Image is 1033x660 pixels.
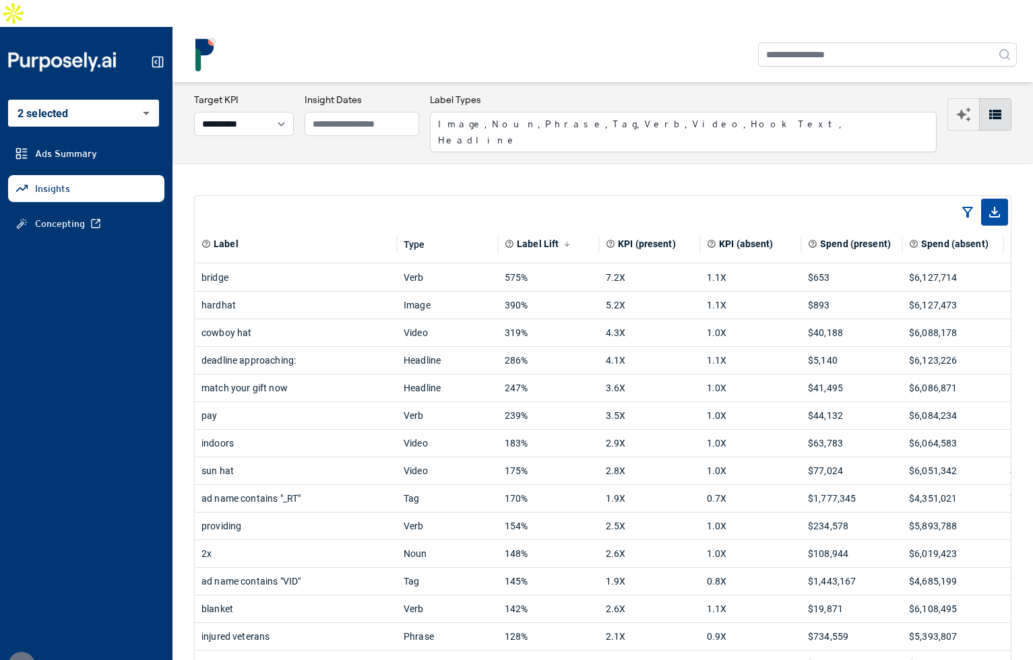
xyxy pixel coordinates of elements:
div: hardhat [201,292,390,319]
div: 1.1X [707,264,794,291]
span: Spend (present) [820,237,891,251]
div: sun hat [201,457,390,484]
div: Video [404,457,491,484]
div: 1.1X [707,292,794,319]
div: 247% [505,374,592,401]
div: $108,944 [808,540,896,567]
h3: Label Types [430,93,937,106]
div: 0.8X [707,568,794,595]
div: $5,140 [808,347,896,374]
div: 1.9X [606,568,693,595]
div: bridge [201,264,390,291]
img: logo [189,38,222,71]
div: $77,024 [808,457,896,484]
div: deadline approaching: [201,347,390,374]
div: pay [201,402,390,429]
div: 1.0X [707,513,794,539]
div: 2.1X [606,623,693,650]
div: 2.6X [606,540,693,567]
svg: Aggregate KPI value of all ads where label is absent [707,239,716,249]
div: $1,777,345 [808,485,896,512]
svg: Element or component part of the ad [201,239,211,249]
div: 170% [505,485,592,512]
div: $5,893,788 [909,513,997,539]
div: $6,108,495 [909,595,997,622]
span: KPI (present) [618,237,676,251]
div: 128% [505,623,592,650]
span: Label [214,237,239,251]
div: indoors [201,430,390,457]
span: Export as CSV [981,199,1008,226]
div: $63,783 [808,430,896,457]
div: 3.5X [606,402,693,429]
div: 390% [505,292,592,319]
div: 4.3X [606,319,693,346]
div: Video [404,430,491,457]
div: $6,088,178 [909,319,997,346]
div: 1.1X [707,347,794,374]
div: 1.9X [606,485,693,512]
div: 239% [505,402,592,429]
span: KPI (absent) [719,237,774,251]
div: 2.8X [606,457,693,484]
div: cowboy hat [201,319,390,346]
div: $6,064,583 [909,430,997,457]
h3: Insight Dates [305,93,419,106]
div: Video [404,319,491,346]
a: Concepting [8,210,164,237]
div: 2x [201,540,390,567]
div: injured veterans [201,623,390,650]
div: 1.1X [707,595,794,622]
div: Verb [404,402,491,429]
a: Ads Summary [8,140,164,167]
div: 0.7X [707,485,794,512]
div: 175% [505,457,592,484]
div: 0.9X [707,623,794,650]
div: Noun [404,540,491,567]
button: Image, Noun, Phrase, Tag, Verb, Video, Hook Text, Headline [430,112,937,152]
svg: Primary effectiveness metric calculated as a relative difference (% change) in the chosen KPI whe... [505,239,514,249]
div: Headline [404,374,491,401]
div: 154% [505,513,592,539]
div: Type [404,239,425,250]
div: $19,871 [808,595,896,622]
div: blanket [201,595,390,622]
span: Ads Summary [35,147,97,160]
div: 5.2X [606,292,693,319]
div: 2 selected [8,100,159,127]
div: $893 [808,292,896,319]
svg: Aggregate KPI value of all ads where label is present [606,239,615,249]
div: $6,019,423 [909,540,997,567]
div: 319% [505,319,592,346]
div: $653 [808,264,896,291]
div: $1,443,167 [808,568,896,595]
div: 2.5X [606,513,693,539]
div: $6,084,234 [909,402,997,429]
div: Phrase [404,623,491,650]
div: Image [404,292,491,319]
div: 575% [505,264,592,291]
div: ad name contains "VID" [201,568,390,595]
div: Verb [404,595,491,622]
span: Spend (absent) [921,237,989,251]
div: $4,351,021 [909,485,997,512]
div: 148% [505,540,592,567]
div: 2.6X [606,595,693,622]
div: match your gift now [201,374,390,401]
div: 142% [505,595,592,622]
svg: Total number of ads where label is present [1010,239,1020,249]
div: 1.0X [707,374,794,401]
div: $6,123,226 [909,347,997,374]
div: Tag [404,568,491,595]
div: Verb [404,513,491,539]
span: Insights [35,182,70,195]
a: Insights [8,175,164,202]
div: $6,086,871 [909,374,997,401]
div: $40,188 [808,319,896,346]
div: Tag [404,485,491,512]
div: $734,559 [808,623,896,650]
div: 3.6X [606,374,693,401]
div: 286% [505,347,592,374]
button: Sort [560,237,574,251]
div: $41,495 [808,374,896,401]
